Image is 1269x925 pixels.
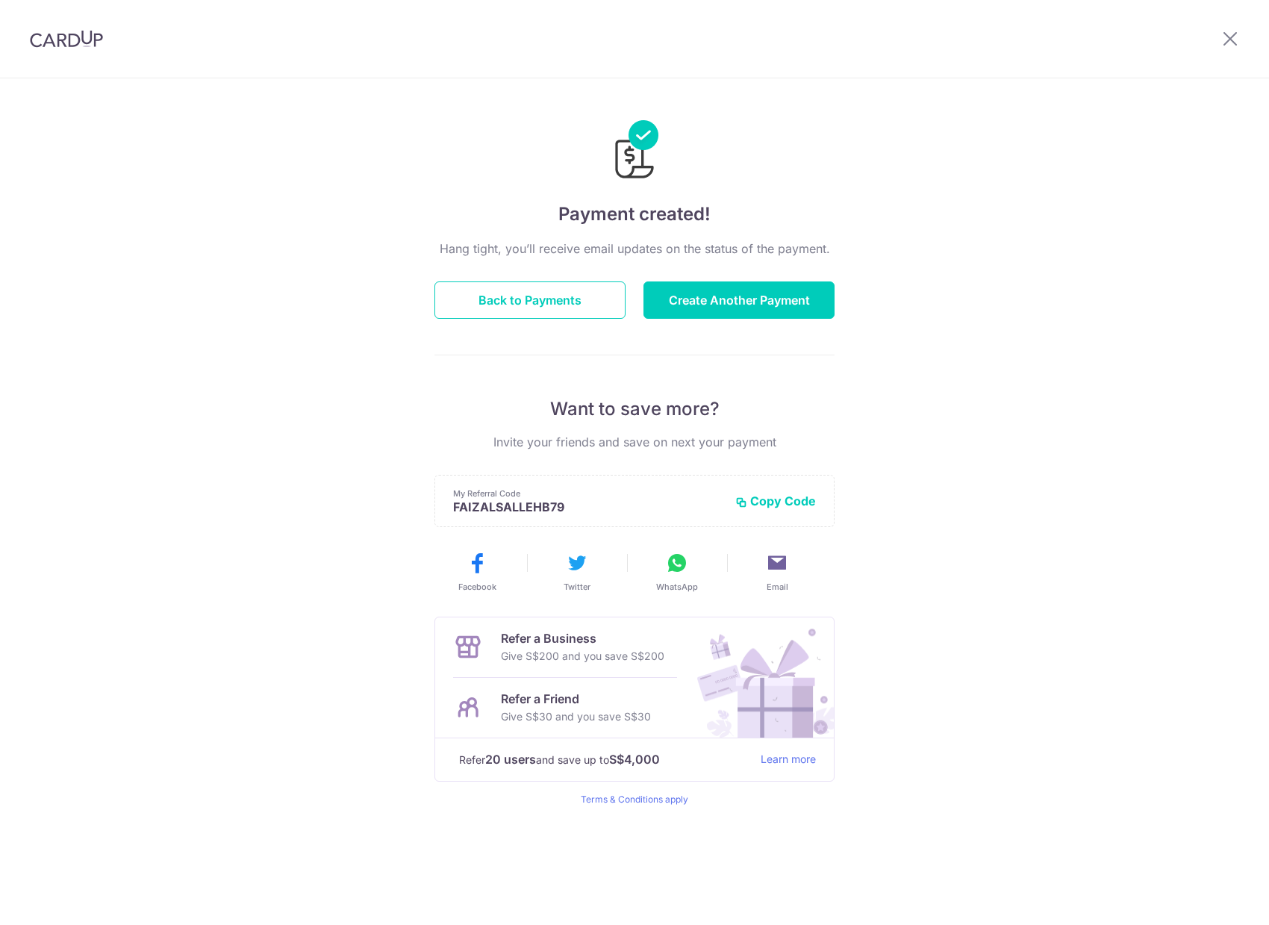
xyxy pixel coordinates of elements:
[533,551,621,593] button: Twitter
[683,617,834,738] img: Refer
[633,551,721,593] button: WhatsApp
[434,281,626,319] button: Back to Payments
[609,750,660,768] strong: S$4,000
[501,629,664,647] p: Refer a Business
[761,750,816,769] a: Learn more
[643,281,835,319] button: Create Another Payment
[453,488,723,499] p: My Referral Code
[30,30,103,48] img: CardUp
[611,120,658,183] img: Payments
[433,551,521,593] button: Facebook
[656,581,698,593] span: WhatsApp
[485,750,536,768] strong: 20 users
[434,201,835,228] h4: Payment created!
[733,551,821,593] button: Email
[501,690,651,708] p: Refer a Friend
[501,647,664,665] p: Give S$200 and you save S$200
[581,794,688,805] a: Terms & Conditions apply
[735,493,816,508] button: Copy Code
[564,581,590,593] span: Twitter
[458,581,496,593] span: Facebook
[459,750,749,769] p: Refer and save up to
[434,397,835,421] p: Want to save more?
[501,708,651,726] p: Give S$30 and you save S$30
[434,433,835,451] p: Invite your friends and save on next your payment
[453,499,723,514] p: FAIZALSALLEHB79
[434,240,835,258] p: Hang tight, you’ll receive email updates on the status of the payment.
[767,581,788,593] span: Email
